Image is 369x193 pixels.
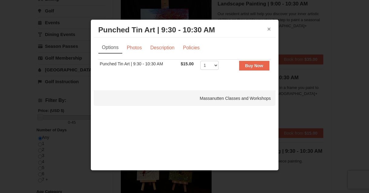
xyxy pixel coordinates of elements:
[181,61,194,66] span: $15.00
[245,63,263,68] strong: Buy Now
[98,42,122,54] a: Options
[98,59,180,74] td: Punched Tin Art | 9:30 - 10:30 AM
[123,42,146,54] a: Photos
[239,61,269,70] button: Buy Now
[98,25,271,34] h3: Punched Tin Art | 9:30 - 10:30 AM
[267,26,271,32] button: ×
[146,42,178,54] a: Description
[94,91,275,106] div: Massanutten Classes and Workshops
[179,42,203,54] a: Policies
